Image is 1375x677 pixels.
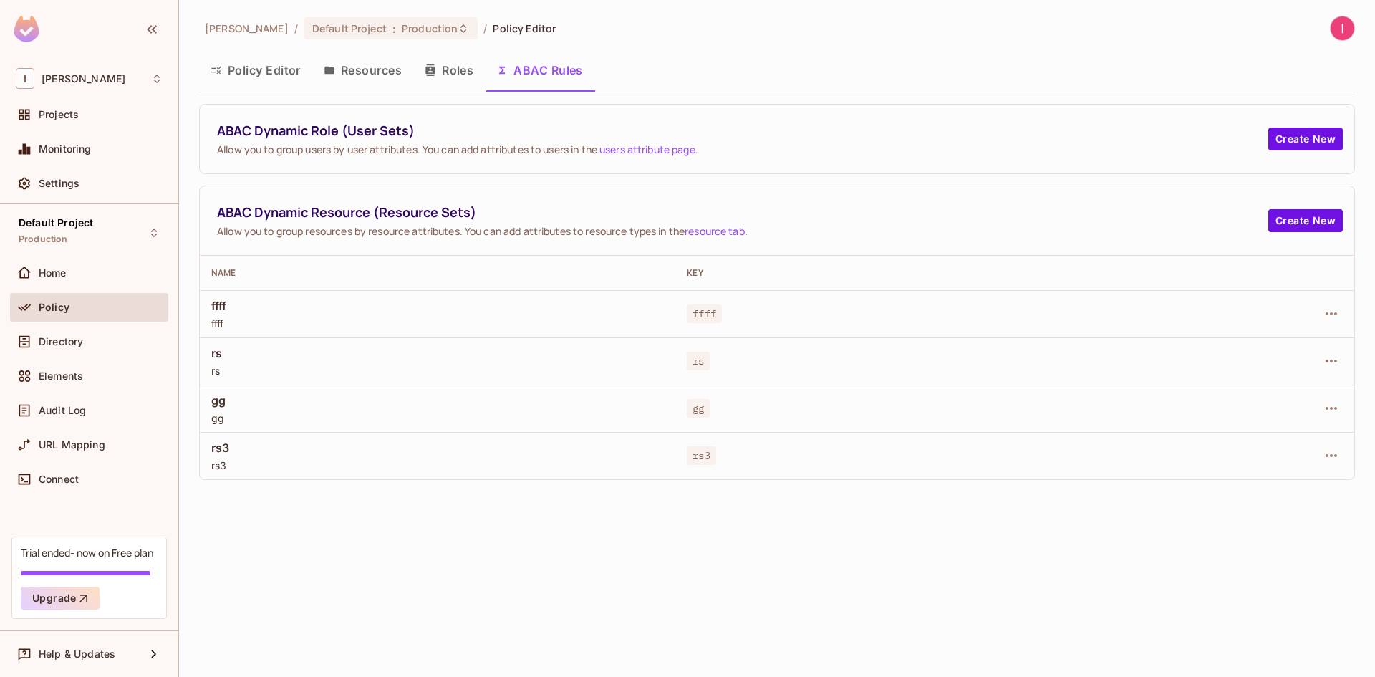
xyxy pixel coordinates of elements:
[19,234,68,245] span: Production
[205,21,289,35] span: the active workspace
[14,16,39,42] img: SReyMgAAAABJRU5ErkJggg==
[39,648,115,660] span: Help & Updates
[19,217,93,229] span: Default Project
[42,73,125,85] span: Workspace: igor
[217,203,1268,221] span: ABAC Dynamic Resource (Resource Sets)
[39,143,92,155] span: Monitoring
[199,52,312,88] button: Policy Editor
[312,21,387,35] span: Default Project
[39,302,69,313] span: Policy
[21,587,100,610] button: Upgrade
[217,122,1268,140] span: ABAC Dynamic Role (User Sets)
[217,143,1268,156] span: Allow you to group users by user attributes. You can add attributes to users in the .
[39,474,79,485] span: Connect
[39,109,79,120] span: Projects
[485,52,594,88] button: ABAC Rules
[685,224,745,238] a: resource tab
[211,393,664,408] span: gg
[39,405,86,416] span: Audit Log
[599,143,695,156] a: users attribute page
[39,267,67,279] span: Home
[402,21,458,35] span: Production
[1268,128,1343,150] button: Create New
[217,224,1268,238] span: Allow you to group resources by resource attributes. You can add attributes to resource types in ...
[39,178,79,189] span: Settings
[39,336,83,347] span: Directory
[211,298,664,314] span: ffff
[312,52,413,88] button: Resources
[413,52,485,88] button: Roles
[493,21,556,35] span: Policy Editor
[687,399,710,418] span: gg
[21,546,153,560] div: Trial ended- now on Free plan
[211,458,664,472] span: rs3
[211,317,664,330] span: ffff
[687,304,722,323] span: ffff
[483,21,487,35] li: /
[294,21,298,35] li: /
[39,439,105,451] span: URL Mapping
[687,267,1139,279] div: Key
[211,345,664,361] span: rs
[211,364,664,378] span: rs
[392,23,397,34] span: :
[211,267,664,279] div: Name
[211,411,664,425] span: gg
[1268,209,1343,232] button: Create New
[39,370,83,382] span: Elements
[1331,16,1354,40] img: Igor Dubrovsky
[16,68,34,89] span: I
[687,352,710,370] span: rs
[687,446,715,465] span: rs3
[211,440,664,456] span: rs3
